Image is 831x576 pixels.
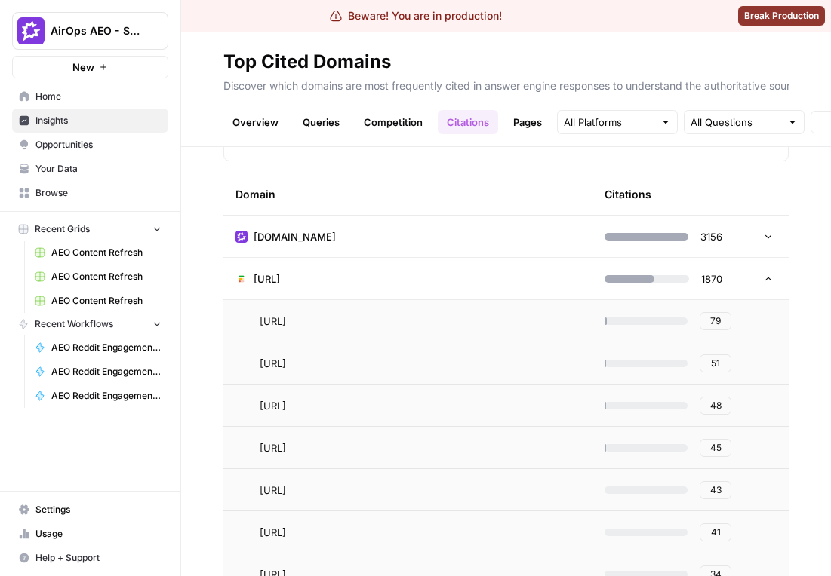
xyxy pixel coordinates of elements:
span: AirOps AEO - Single Brand (Gong) [51,23,142,38]
a: Queries [294,110,349,134]
span: 51 [711,357,720,370]
button: 48 [700,397,731,415]
span: Break Production [744,9,819,23]
span: AEO Reddit Engagement - Fork [51,341,162,354]
span: 45 [710,441,722,455]
span: [URL] [260,398,286,413]
span: Help + Support [35,551,162,565]
button: Help + Support [12,546,168,570]
img: w6cjb6u2gvpdnjw72qw8i2q5f3eb [235,231,248,243]
span: [URL] [254,271,280,286]
span: AEO Reddit Engagement - Fork [51,389,162,403]
a: Home [12,84,168,109]
div: Beware! You are in production! [330,8,502,23]
span: 48 [710,399,722,412]
span: Insights [35,114,162,127]
span: New [72,60,94,75]
span: 79 [710,314,721,328]
button: Recent Workflows [12,313,168,335]
button: 43 [700,481,731,499]
span: Settings [35,503,162,516]
span: Your Data [35,162,162,176]
a: Insights [12,109,168,133]
span: 3156 [700,229,722,244]
button: Break Production [738,6,825,26]
span: 1870 [701,271,722,286]
a: Opportunities [12,133,168,157]
span: 43 [710,483,722,497]
a: AEO Reddit Engagement - Fork [28,360,168,384]
button: Recent Grids [12,218,168,241]
a: Overview [223,110,288,134]
span: [URL] [260,356,286,371]
a: Competition [355,110,432,134]
span: AEO Content Refresh [51,294,162,308]
img: 8fznx886d46p6caclyoytbpy0v5d [235,273,248,285]
a: AEO Reddit Engagement - Fork [28,384,168,408]
span: AEO Reddit Engagement - Fork [51,365,162,378]
span: Recent Workflows [35,317,113,331]
span: Usage [35,527,162,541]
span: Recent Grids [35,222,90,236]
a: Citations [438,110,498,134]
img: AirOps AEO - Single Brand (Gong) Logo [17,17,45,44]
div: Top Cited Domains [223,50,391,74]
button: 41 [700,523,731,541]
a: Settings [12,498,168,522]
button: New [12,56,168,78]
span: [URL] [260,440,286,455]
a: AEO Content Refresh [28,265,168,289]
button: 51 [700,354,731,372]
span: AEO Content Refresh [51,270,162,283]
a: Browse [12,181,168,205]
div: Domain [235,173,580,215]
span: AEO Content Refresh [51,246,162,259]
a: AEO Content Refresh [28,241,168,265]
input: All Questions [691,115,781,130]
span: 41 [711,525,721,539]
a: Your Data [12,157,168,181]
button: 79 [700,312,731,330]
button: Workspace: AirOps AEO - Single Brand (Gong) [12,12,168,50]
span: Opportunities [35,138,162,152]
span: [DOMAIN_NAME] [254,229,336,244]
span: [URL] [260,525,286,540]
input: All Platforms [564,115,654,130]
span: Browse [35,186,162,200]
div: Citations [605,173,651,215]
button: 45 [700,439,731,457]
a: AEO Reddit Engagement - Fork [28,335,168,360]
a: Usage [12,522,168,546]
p: Discover which domains are most frequently cited in answer engine responses to understand the aut... [223,74,789,93]
a: Pages [504,110,551,134]
a: AEO Content Refresh [28,289,168,313]
span: [URL] [260,314,286,329]
span: Home [35,90,162,103]
span: [URL] [260,483,286,498]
